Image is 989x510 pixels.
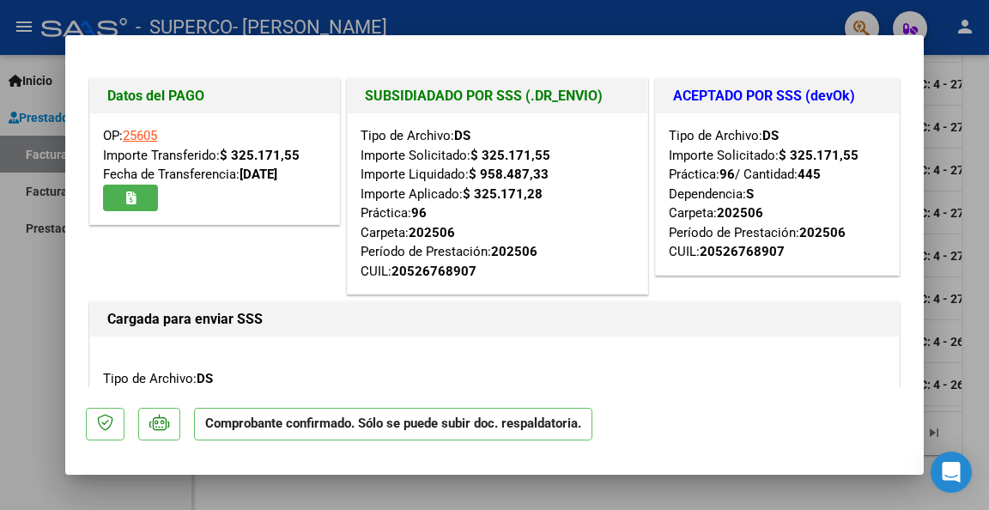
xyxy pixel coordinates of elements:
strong: 202506 [409,225,455,240]
div: 20526768907 [700,242,785,262]
strong: $ 325.171,55 [220,148,300,163]
strong: 202506 [717,205,763,221]
h1: SUBSIDIADADO POR SSS (.DR_ENVIO) [365,86,629,106]
a: 25605 [123,128,157,143]
h1: Cargada para enviar SSS [107,309,882,330]
strong: DS [197,371,213,386]
div: Tipo de Archivo: Importe Solicitado: Importe Liquidado: Importe Aplicado: Práctica: Carpeta: Perí... [361,126,634,281]
strong: $ 958.487,33 [469,167,549,182]
strong: S [746,186,754,202]
h1: ACEPTADO POR SSS (devOk) [673,86,882,106]
strong: $ 325.171,55 [779,148,859,163]
strong: [DATE] [240,167,277,182]
span: Importe Transferido: [103,148,300,163]
strong: 202506 [799,225,846,240]
strong: $ 325.171,28 [463,186,543,202]
h1: Datos del PAGO [107,86,322,106]
div: 20526768907 [391,262,476,282]
strong: $ 325.171,55 [470,148,550,163]
strong: 96 [719,167,735,182]
span: Fecha de Transferencia: [103,167,277,182]
div: Tipo de Archivo: Importe Solicitado: Práctica: / Cantidad: Dependencia: Carpeta: Período de Prest... [669,126,886,262]
strong: DS [762,128,779,143]
div: Open Intercom Messenger [931,452,972,493]
span: OP: [103,128,157,143]
strong: 96 [411,205,427,221]
p: Comprobante confirmado. Sólo se puede subir doc. respaldatoria. [194,408,592,441]
strong: 445 [798,167,821,182]
strong: 202506 [491,244,537,259]
strong: DS [454,128,470,143]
